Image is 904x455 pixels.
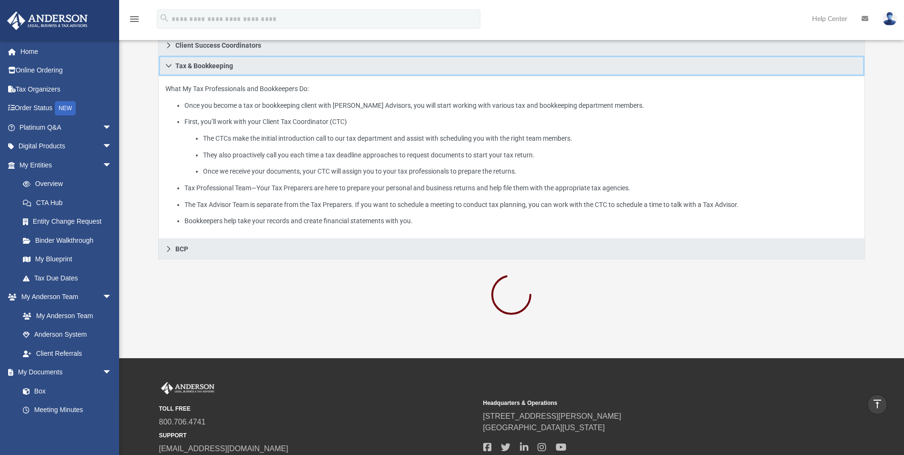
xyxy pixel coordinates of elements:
a: Box [13,382,117,401]
div: NEW [55,101,76,115]
i: search [159,13,170,23]
a: My Documentsarrow_drop_down [7,363,122,382]
a: [GEOGRAPHIC_DATA][US_STATE] [483,424,605,432]
a: Tax Due Dates [13,269,126,288]
a: Tax & Bookkeeping [158,56,864,76]
a: menu [129,18,140,25]
a: Meeting Minutes [13,401,122,420]
a: Client Referrals [13,344,122,363]
a: My Entitiesarrow_drop_down [7,155,126,175]
a: vertical_align_top [867,394,887,414]
a: My Anderson Team [13,306,117,325]
a: Platinum Q&Aarrow_drop_down [7,118,126,137]
a: Binder Walkthrough [13,231,126,250]
small: SUPPORT [159,431,477,440]
span: arrow_drop_down [102,155,122,175]
p: What My Tax Professionals and Bookkeepers Do: [165,83,857,227]
span: BCP [175,246,188,252]
a: Anderson System [13,325,122,344]
a: CTA Hub [13,193,126,212]
span: arrow_drop_down [102,288,122,307]
small: Headquarters & Operations [483,399,801,407]
li: First, you’ll work with your Client Tax Coordinator (CTC) [184,116,858,177]
img: Anderson Advisors Platinum Portal [159,382,216,394]
li: The Tax Advisor Team is separate from the Tax Preparers. If you want to schedule a meeting to con... [184,199,858,211]
li: Bookkeepers help take your records and create financial statements with you. [184,215,858,227]
span: arrow_drop_down [102,118,122,137]
a: Online Ordering [7,61,126,80]
a: [EMAIL_ADDRESS][DOMAIN_NAME] [159,445,288,453]
li: Once we receive your documents, your CTC will assign you to your tax professionals to prepare the... [203,165,858,177]
a: Overview [13,175,126,194]
span: arrow_drop_down [102,137,122,156]
small: TOLL FREE [159,404,477,413]
a: BCP [158,239,864,259]
li: They also proactively call you each time a tax deadline approaches to request documents to start ... [203,149,858,161]
a: 800.706.4741 [159,418,206,426]
i: menu [129,13,140,25]
div: Tax & Bookkeeping [158,76,864,239]
span: Client Success Coordinators [175,42,261,49]
img: User Pic [883,12,897,26]
img: Anderson Advisors Platinum Portal [4,11,91,30]
a: My Anderson Teamarrow_drop_down [7,288,122,307]
a: Digital Productsarrow_drop_down [7,137,126,156]
li: The CTCs make the initial introduction call to our tax department and assist with scheduling you ... [203,133,858,145]
a: Forms Library [13,419,117,438]
a: [STREET_ADDRESS][PERSON_NAME] [483,412,621,420]
span: arrow_drop_down [102,363,122,383]
li: Once you become a tax or bookkeeping client with [PERSON_NAME] Advisors, you will start working w... [184,100,858,112]
a: Tax Organizers [7,80,126,99]
span: Tax & Bookkeeping [175,62,233,69]
a: Entity Change Request [13,212,126,231]
a: Order StatusNEW [7,99,126,118]
a: My Blueprint [13,250,122,269]
i: vertical_align_top [872,398,883,410]
a: Home [7,42,126,61]
li: Tax Professional Team—Your Tax Preparers are here to prepare your personal and business returns a... [184,182,858,194]
a: Client Success Coordinators [158,35,864,56]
